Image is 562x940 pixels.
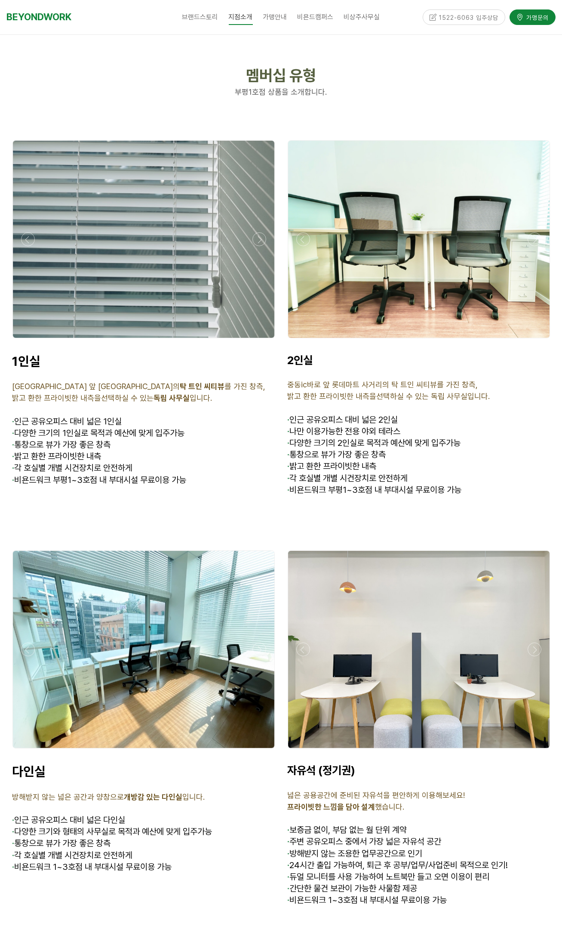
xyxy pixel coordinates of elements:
[292,6,339,28] a: 비욘드캠퍼스
[288,461,290,471] strong: ·
[6,9,71,25] a: BEYONDWORK
[12,815,15,825] span: ·
[229,10,253,25] span: 지점소개
[288,872,490,882] span: 듀얼 모니터를 사용 가능하여 노트북만 들고 오면 이용이 편리
[154,393,190,402] strong: 독립 사무실
[224,6,258,28] a: 지점소개
[12,862,15,872] strong: ·
[290,825,407,835] span: 보증금 없이, 부담 없는 월 단위 계약
[288,848,290,859] strong: ·
[288,473,290,483] strong: ·
[288,449,386,460] span: 통창으로 뷰가 가장 좋은 창측
[288,473,408,483] span: 각 호실별 개별 시건장치로 안전하게
[288,872,290,882] strong: ·
[344,13,380,21] span: 비상주사무실
[12,792,205,801] span: 방해받지 않는 넓은 공간과 양창으로 입니다.
[263,13,287,21] span: 가맹안내
[288,825,290,835] span: ·
[12,826,15,837] strong: ·
[180,382,225,391] strong: 탁 트인 씨티뷰
[12,826,212,837] span: 다양한 크기와 형태의 사무실로 목적과 예산에 맞게 입주가능
[288,836,290,847] strong: ·
[12,838,15,848] strong: ·
[288,461,377,471] span: 밝고 환한 프라이빗한 내측
[246,66,316,85] span: 멤버십 유형
[12,850,133,860] span: 각 호실별 개별 시건장치로 안전하게
[290,414,398,425] span: 인근 공유오피스 대비 넓은 2인실
[288,895,447,905] span: 비욘드워크 1~3호점 내 부대시설 무료이용 가능
[12,428,185,438] span: 다양한 크기의 1인실로 목적과 예산에 맞게 입주가능
[288,414,290,425] span: ·
[12,838,111,848] span: 통창으로 뷰가 가장 좋은 창측
[12,451,101,461] span: 밝고 환한 프라이빗한 내측
[288,860,290,870] strong: ·
[12,475,15,485] strong: ·
[12,416,15,427] span: ·
[288,426,401,436] span: 나만 이용가능한 전용 야외 테라스
[288,883,418,894] span: 간단한 물건 보관이 가능한 사물함 제공
[288,380,478,389] span: 중동ic바로 앞 롯데마트 사거리의 탁 트인 씨티뷰를 가진 창측,
[524,13,549,22] span: 가맹문의
[288,848,423,859] span: 방해받지 않는 조용한 업무공간으로 인기
[288,802,405,811] span: 했습니다.
[12,439,15,450] strong: ·
[12,475,187,485] span: 비욘드워크 부평1~3호점 내 부대시설 무료이용 가능
[288,836,442,847] span: 주변 공유오피스 중에서 가장 넓은 자유석 공간
[12,764,46,779] span: 다인실
[288,353,313,367] span: 2인실
[288,426,290,436] strong: ·
[177,6,224,28] a: 브랜드스토리
[288,438,461,448] span: 다양한 크기의 2인실로 목적과 예산에 맞게 입주가능
[12,463,133,473] span: 각 호실별 개별 시건장치로 안전하게
[101,393,212,402] span: 선택하실 수 있는 입니다.
[288,895,290,905] strong: ·
[12,353,41,369] span: 1인실
[124,792,183,801] strong: 개방감 있는 다인실
[12,382,266,391] span: [GEOGRAPHIC_DATA] 앞 [GEOGRAPHIC_DATA]의 를 가진 창측,
[15,815,126,825] span: 인근 공유오피스 대비 넓은 다인실
[12,451,15,461] strong: ·
[288,485,462,495] span: 비욘드워크 부평1~3호점 내 부대시설 무료이용 가능
[235,87,327,96] span: 부평1호점 상품을 소개합니다.
[288,791,465,800] span: 넓은 공용공간에 준비된 자유석을 편안하게 이용해보세요!
[288,485,290,495] strong: ·
[12,463,15,473] strong: ·
[288,764,356,777] span: 자유석 (정기권)
[12,862,172,872] span: 비욘드워크 1~3호점 내 부대시설 무료이용 가능
[12,850,15,860] strong: ·
[339,6,385,28] a: 비상주사무실
[258,6,292,28] a: 가맹안내
[182,13,218,21] span: 브랜드스토리
[288,802,375,811] strong: 프라이빗한 느낌을 담아 설계
[298,13,334,21] span: 비욘드캠퍼스
[12,393,101,402] span: 밝고 환한 프라이빗한 내측을
[510,9,556,25] a: 가맹문의
[12,439,111,450] span: 통창으로 뷰가 가장 좋은 창측
[288,860,508,870] span: 24시간 출입 가능하여, 퇴근 후 공부/업무/사업준비 목적으로 인기!
[15,416,122,427] span: 인근 공유오피스 대비 넓은 1인실
[288,438,290,448] strong: ·
[288,449,290,460] strong: ·
[288,392,490,401] span: 밝고 환한 프라이빗한 내측을선택하실 수 있는 독립 사무실입니다.
[12,428,15,438] strong: ·
[288,883,290,894] strong: ·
